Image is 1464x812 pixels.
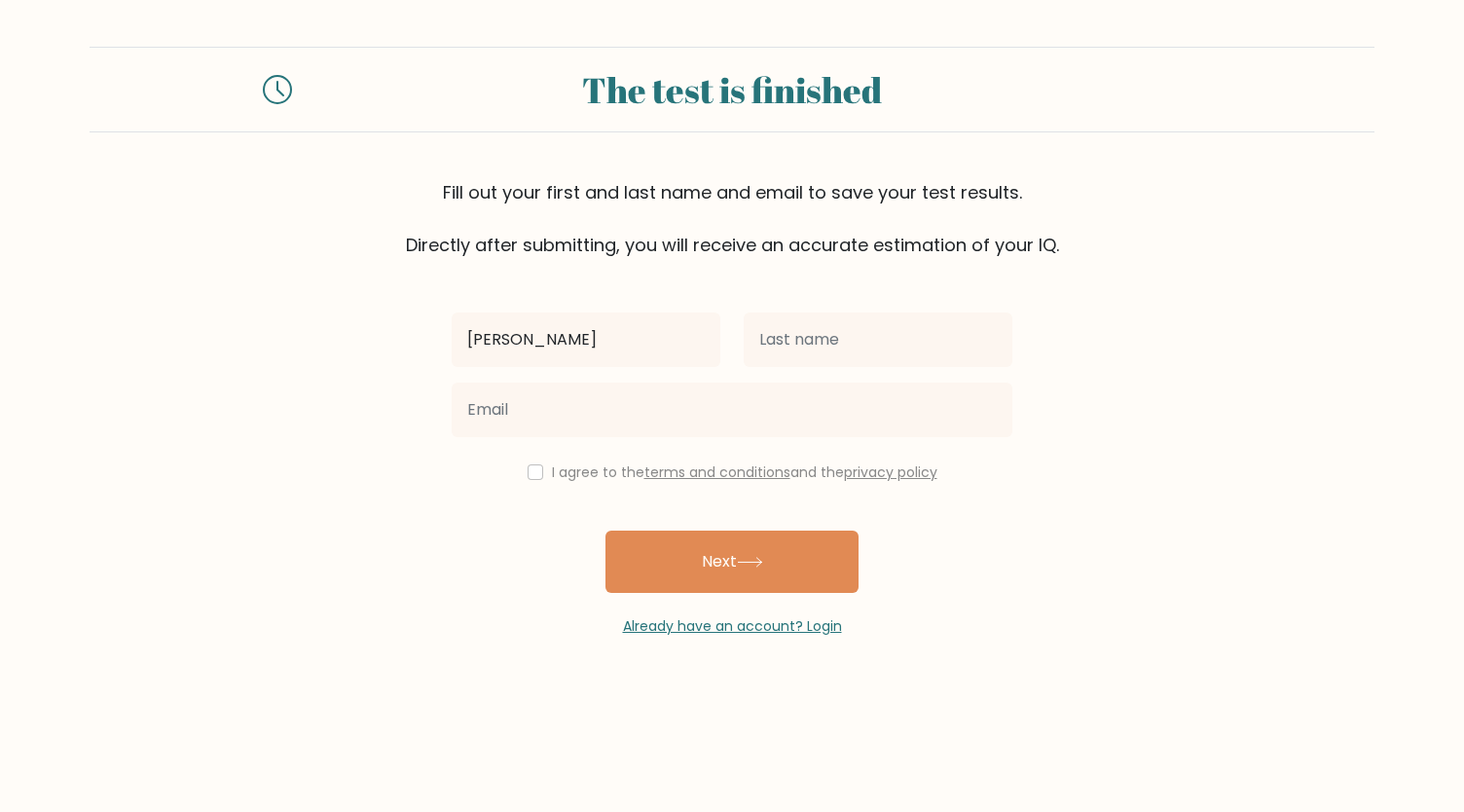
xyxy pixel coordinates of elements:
a: terms and conditions [644,462,790,482]
a: Already have an account? Login [623,616,842,636]
input: Email [452,383,1012,437]
div: Fill out your first and last name and email to save your test results. Directly after submitting,... [90,179,1374,258]
input: First name [452,313,720,367]
label: I agree to the and the [552,462,937,482]
input: Last name [744,313,1012,367]
a: privacy policy [844,462,937,482]
button: Next [605,531,859,593]
div: The test is finished [315,63,1149,116]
